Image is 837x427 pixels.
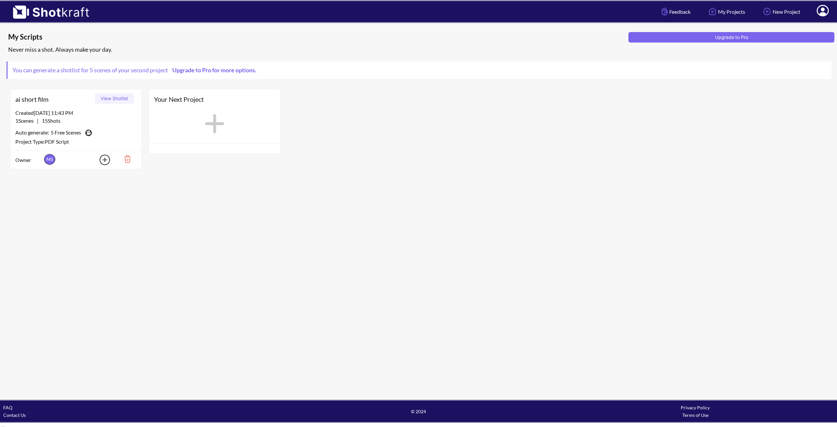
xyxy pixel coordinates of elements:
[3,412,26,418] a: Contact Us
[660,8,691,15] span: Feedback
[154,94,275,104] span: Your Next Project
[89,66,168,74] span: 5 scenes of your second project
[280,408,557,415] span: © 2024
[114,153,136,165] img: Trash Icon
[15,117,60,125] span: |
[15,156,43,164] span: Owner
[557,404,834,411] div: Privacy Policy
[15,109,136,117] div: Created [DATE] 11:43 PM
[15,129,51,138] span: Auto generate:
[7,44,834,55] div: Never miss a shot. Always make your day.
[8,62,265,79] span: You can generate a shotlist for
[757,3,805,20] a: New Project
[557,411,834,419] div: Terms of Use
[44,154,55,165] span: MS
[660,6,669,17] img: Hand Icon
[89,152,112,167] img: Add Icon
[51,129,81,138] span: 5 Free Scenes
[702,3,750,20] a: My Projects
[84,128,93,138] img: Camera Icon
[15,94,93,104] span: ai short film
[3,405,12,410] a: FAQ
[95,93,134,104] button: View Shotlist
[168,66,260,74] a: Upgrade to Pro for more options.
[39,117,60,124] span: 15 Shots
[628,32,834,43] button: Upgrade to Pro
[707,6,718,17] img: Home Icon
[761,6,773,17] img: Add Icon
[15,117,37,124] span: 1 Scenes
[8,32,626,42] span: My Scripts
[15,138,136,146] div: Project Type: PDF Script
